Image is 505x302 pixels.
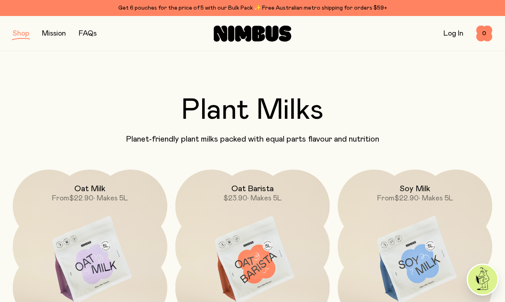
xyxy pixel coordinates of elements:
[74,184,105,194] h2: Oat Milk
[93,195,128,202] span: • Makes 5L
[377,195,394,202] span: From
[13,3,492,13] div: Get 6 pouches for the price of 5 with our Bulk Pack ✨ Free Australian metro shipping for orders $59+
[69,195,93,202] span: $22.90
[79,30,97,37] a: FAQs
[394,195,419,202] span: $22.90
[13,96,492,125] h2: Plant Milks
[42,30,66,37] a: Mission
[223,195,247,202] span: $23.90
[52,195,69,202] span: From
[231,184,274,194] h2: Oat Barista
[400,184,430,194] h2: Soy Milk
[247,195,282,202] span: • Makes 5L
[468,265,497,294] img: agent
[476,26,492,42] button: 0
[13,134,492,144] p: Planet-friendly plant milks packed with equal parts flavour and nutrition
[443,30,463,37] a: Log In
[419,195,453,202] span: • Makes 5L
